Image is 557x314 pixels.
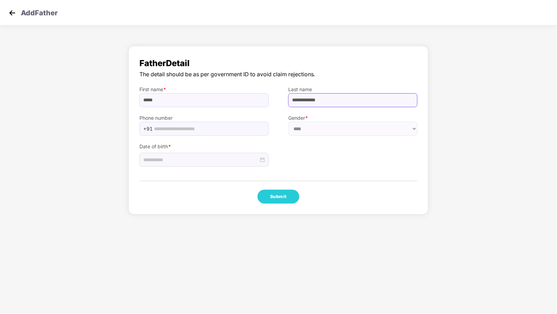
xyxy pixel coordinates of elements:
label: Date of birth [139,143,269,150]
label: Gender [288,114,418,122]
label: Phone number [139,114,269,122]
button: Submit [258,190,299,204]
label: Last name [288,86,418,93]
span: +91 [143,124,153,134]
img: svg+xml;base64,PHN2ZyB4bWxucz0iaHR0cDovL3d3dy53My5vcmcvMjAwMC9zdmciIHdpZHRoPSIzMCIgaGVpZ2h0PSIzMC... [7,8,17,18]
p: Add Father [21,8,58,16]
span: Father Detail [139,57,418,70]
label: First name [139,86,269,93]
span: The detail should be as per government ID to avoid claim rejections. [139,70,418,79]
